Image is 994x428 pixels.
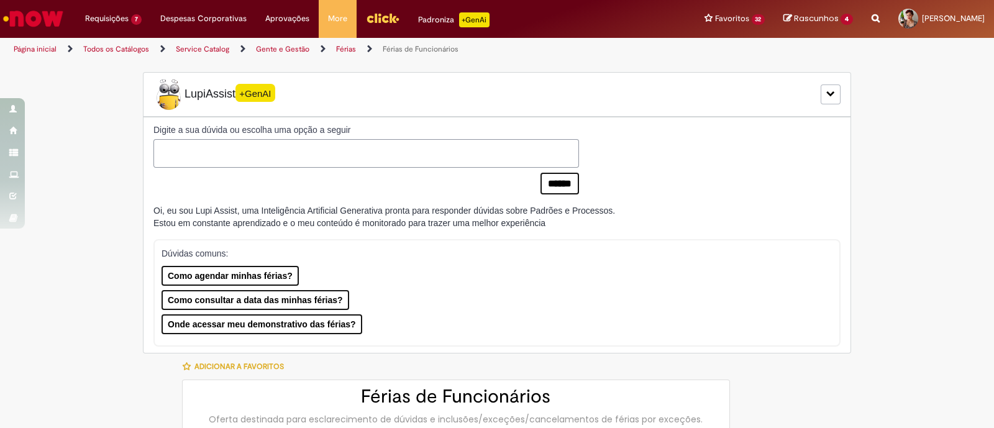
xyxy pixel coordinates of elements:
a: Férias [336,44,356,54]
a: Todos os Catálogos [83,44,149,54]
span: Adicionar a Favoritos [194,362,284,371]
span: +GenAI [235,84,275,102]
a: Gente e Gestão [256,44,309,54]
div: Oi, eu sou Lupi Assist, uma Inteligência Artificial Generativa pronta para responder dúvidas sobr... [153,204,615,229]
div: Padroniza [418,12,490,27]
button: Como consultar a data das minhas férias? [162,290,349,310]
span: Despesas Corporativas [160,12,247,25]
span: [PERSON_NAME] [922,13,985,24]
button: Onde acessar meu demonstrativo das férias? [162,314,362,334]
span: Rascunhos [794,12,839,24]
span: Favoritos [715,12,749,25]
img: click_logo_yellow_360x200.png [366,9,399,27]
a: Página inicial [14,44,57,54]
div: Oferta destinada para esclarecimento de dúvidas e inclusões/exceções/cancelamentos de férias por ... [195,413,717,426]
span: 7 [131,14,142,25]
span: Requisições [85,12,129,25]
h2: Férias de Funcionários [195,386,717,407]
a: Férias de Funcionários [383,44,458,54]
div: LupiLupiAssist+GenAI [143,72,851,117]
p: Dúvidas comuns: [162,247,819,260]
a: Service Catalog [176,44,229,54]
p: +GenAi [459,12,490,27]
span: Aprovações [265,12,309,25]
a: Rascunhos [783,13,853,25]
img: ServiceNow [1,6,65,31]
span: 32 [752,14,765,25]
label: Digite a sua dúvida ou escolha uma opção a seguir [153,124,579,136]
ul: Trilhas de página [9,38,654,61]
img: Lupi [153,79,185,110]
span: LupiAssist [153,79,275,110]
span: More [328,12,347,25]
button: Adicionar a Favoritos [182,353,291,380]
span: 4 [841,14,853,25]
button: Como agendar minhas férias? [162,266,299,286]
